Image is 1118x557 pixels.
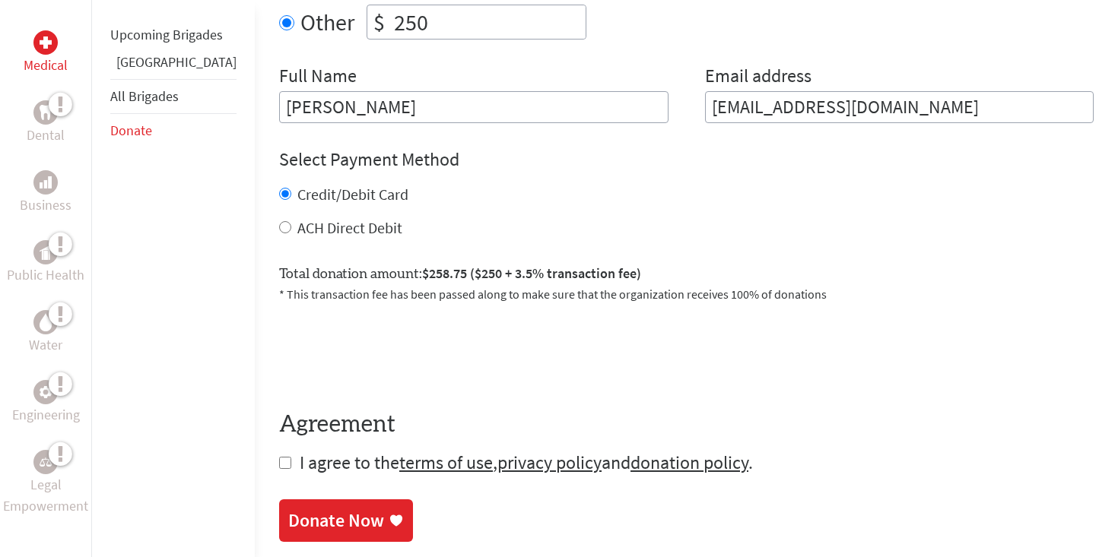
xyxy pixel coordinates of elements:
[279,64,357,91] label: Full Name
[630,451,748,474] a: donation policy
[279,411,1094,438] h4: Agreement
[33,170,58,195] div: Business
[300,451,753,474] span: I agree to the , and .
[279,285,1094,303] p: * This transaction fee has been passed along to make sure that the organization receives 100% of ...
[20,195,71,216] p: Business
[40,457,52,467] img: Legal Empowerment
[40,313,52,331] img: Water
[399,451,493,474] a: terms of use
[33,380,58,404] div: Engineering
[110,18,237,52] li: Upcoming Brigades
[279,499,413,542] a: Donate Now
[40,386,52,398] img: Engineering
[29,334,62,356] p: Water
[33,450,58,474] div: Legal Empowerment
[110,114,237,147] li: Donate
[279,263,641,285] label: Total donation amount:
[40,245,52,260] img: Public Health
[279,321,510,381] iframe: reCAPTCHA
[33,100,58,125] div: Dental
[288,508,384,533] div: Donate Now
[297,218,402,237] label: ACH Direct Debit
[24,30,68,76] a: MedicalMedical
[33,240,58,264] div: Public Health
[110,52,237,79] li: Guatemala
[40,176,52,188] img: Business
[27,125,65,146] p: Dental
[422,264,641,282] span: $258.75 ($250 + 3.5% transaction fee)
[110,122,152,139] a: Donate
[7,240,84,286] a: Public HealthPublic Health
[279,147,1094,172] h4: Select Payment Method
[29,310,62,356] a: WaterWater
[367,5,391,39] div: $
[24,55,68,76] p: Medical
[705,64,812,91] label: Email address
[7,264,84,286] p: Public Health
[3,450,88,517] a: Legal EmpowermentLegal Empowerment
[40,36,52,49] img: Medical
[110,87,179,105] a: All Brigades
[20,170,71,216] a: BusinessBusiness
[300,5,354,40] label: Other
[27,100,65,146] a: DentalDental
[33,310,58,334] div: Water
[12,404,80,426] p: Engineering
[33,30,58,55] div: Medical
[12,380,80,426] a: EngineeringEngineering
[297,185,408,204] label: Credit/Debit Card
[3,474,88,517] p: Legal Empowerment
[116,53,237,71] a: [GEOGRAPHIC_DATA]
[110,26,223,43] a: Upcoming Brigades
[40,105,52,119] img: Dental
[391,5,586,39] input: Enter Amount
[110,79,237,114] li: All Brigades
[279,91,669,123] input: Enter Full Name
[497,451,602,474] a: privacy policy
[705,91,1094,123] input: Your Email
